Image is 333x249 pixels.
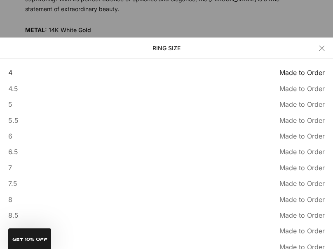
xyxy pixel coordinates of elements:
span: Made to Order [279,194,325,205]
div: GET 10% Off [8,228,51,249]
span: 7 [8,162,12,173]
span: 7.5 [8,178,17,189]
button: 6 [8,131,325,141]
span: GET 10% Off [12,237,47,242]
span: Made to Order [279,146,325,157]
span: 8 [8,194,12,205]
button: 7.5 [8,178,325,189]
button: 9 [8,226,325,236]
span: 4 [8,67,12,78]
span: 6 [8,131,12,141]
button: 4 [8,67,325,78]
button: 8 [8,194,325,205]
span: Made to Order [279,115,325,126]
button: 4.5 [8,83,325,94]
span: Made to Order [279,67,325,78]
span: Made to Order [279,226,325,236]
button: 5.5 [8,115,325,126]
span: Made to Order [279,99,325,110]
span: Made to Order [279,210,325,221]
span: Made to Order [279,83,325,94]
span: 5 [8,99,12,110]
span: Made to Order [279,131,325,141]
span: Made to Order [279,162,325,173]
span: 4.5 [8,83,18,94]
p: Ring Size [8,43,325,53]
span: 8.5 [8,210,19,221]
span: 5.5 [8,115,19,126]
span: 9 [8,226,12,236]
button: 5 [8,99,325,110]
button: 8.5 [8,210,325,221]
button: 6.5 [8,146,325,157]
button: 7 [8,162,325,173]
span: 6.5 [8,146,18,157]
span: Made to Order [279,178,325,189]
